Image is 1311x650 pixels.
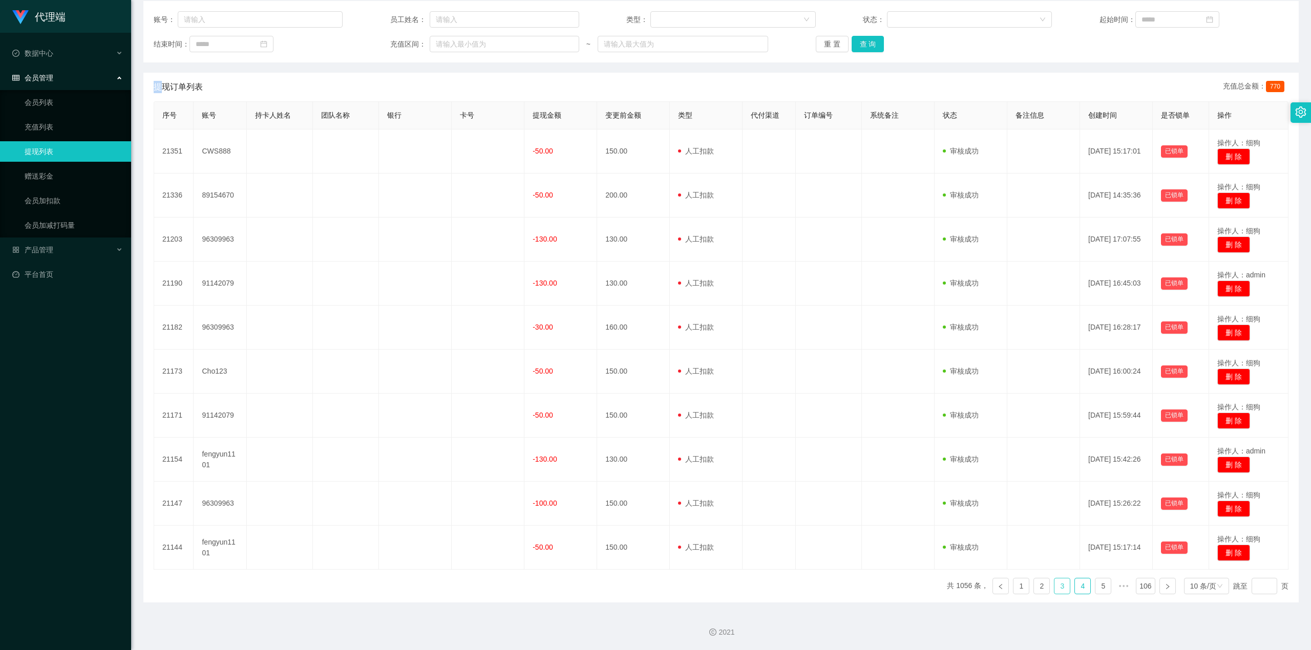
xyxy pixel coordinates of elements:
[597,394,670,438] td: 150.00
[1233,578,1288,594] div: 跳至 页
[1217,324,1250,341] button: 删 除
[678,235,714,243] span: 人工扣款
[255,111,291,119] span: 持卡人姓名
[194,174,246,218] td: 89154670
[597,306,670,350] td: 160.00
[1295,106,1306,118] i: 图标: setting
[1080,482,1153,526] td: [DATE] 15:26:22
[460,111,474,119] span: 卡号
[1217,227,1260,235] span: 操作人：细狗
[1266,81,1284,92] span: 770
[1013,578,1029,594] a: 1
[154,350,194,394] td: 21173
[387,111,401,119] span: 银行
[1016,111,1044,119] span: 备注信息
[1217,280,1250,297] button: 删 除
[1206,16,1213,23] i: 图标: calendar
[1217,369,1250,385] button: 删 除
[202,111,216,119] span: 账号
[390,39,430,50] span: 充值区间：
[579,39,598,50] span: ~
[1095,578,1111,594] a: 5
[1080,438,1153,482] td: [DATE] 15:42:26
[533,279,557,287] span: -130.00
[678,367,714,375] span: 人工扣款
[1223,81,1288,93] div: 充值总金额：
[943,279,979,287] span: 审核成功
[12,12,66,20] a: 代理端
[12,74,53,82] span: 会员管理
[1217,139,1260,147] span: 操作人：细狗
[25,117,123,137] a: 充值列表
[1080,306,1153,350] td: [DATE] 16:28:17
[154,394,194,438] td: 21171
[12,49,53,57] span: 数据中心
[194,350,246,394] td: Cho123
[321,111,350,119] span: 团队名称
[678,147,714,155] span: 人工扣款
[1054,578,1070,594] a: 3
[1161,321,1188,334] button: 已锁单
[1217,148,1250,165] button: 删 除
[1033,578,1050,594] li: 2
[139,627,1303,638] div: 2021
[943,191,979,199] span: 审核成功
[12,246,19,253] i: 图标: appstore-o
[533,323,553,331] span: -30.00
[1217,271,1265,279] span: 操作人：admin
[678,543,714,551] span: 人工扣款
[751,111,779,119] span: 代付渠道
[154,14,178,25] span: 账号：
[1217,192,1250,209] button: 删 除
[390,14,430,25] span: 员工姓名：
[597,350,670,394] td: 150.00
[533,367,553,375] span: -50.00
[678,191,714,199] span: 人工扣款
[1217,545,1250,561] button: 删 除
[12,50,19,57] i: 图标: check-circle-o
[597,262,670,306] td: 130.00
[709,629,716,636] i: 图标: copyright
[598,36,768,52] input: 请输入最大值为
[1165,583,1171,590] i: 图标: right
[260,40,267,48] i: 图标: calendar
[943,147,979,155] span: 审核成功
[25,215,123,235] a: 会员加减打码量
[533,543,553,551] span: -50.00
[533,147,553,155] span: -50.00
[1161,453,1188,466] button: 已锁单
[1099,14,1135,25] span: 起始时间：
[1161,277,1188,290] button: 已锁单
[943,499,979,507] span: 审核成功
[154,129,194,174] td: 21351
[678,455,714,463] span: 人工扣款
[803,16,810,24] i: 图标: down
[1161,541,1188,554] button: 已锁单
[943,235,979,243] span: 审核成功
[1217,183,1260,191] span: 操作人：细狗
[12,10,29,25] img: logo.9652507e.png
[154,526,194,570] td: 21144
[1217,501,1250,517] button: 删 除
[1080,262,1153,306] td: [DATE] 16:45:03
[870,111,899,119] span: 系统备注
[804,111,833,119] span: 订单编号
[597,218,670,262] td: 130.00
[597,129,670,174] td: 150.00
[943,455,979,463] span: 审核成功
[1161,365,1188,378] button: 已锁单
[1161,233,1188,246] button: 已锁单
[194,482,246,526] td: 96309963
[1115,578,1132,594] li: 向后 5 页
[678,323,714,331] span: 人工扣款
[943,111,957,119] span: 状态
[533,455,557,463] span: -130.00
[678,111,692,119] span: 类型
[678,411,714,419] span: 人工扣款
[626,14,650,25] span: 类型：
[1217,491,1260,499] span: 操作人：细狗
[1217,236,1250,253] button: 删 除
[1136,578,1155,594] li: 106
[1075,578,1090,594] a: 4
[947,578,988,594] li: 共 1056 条，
